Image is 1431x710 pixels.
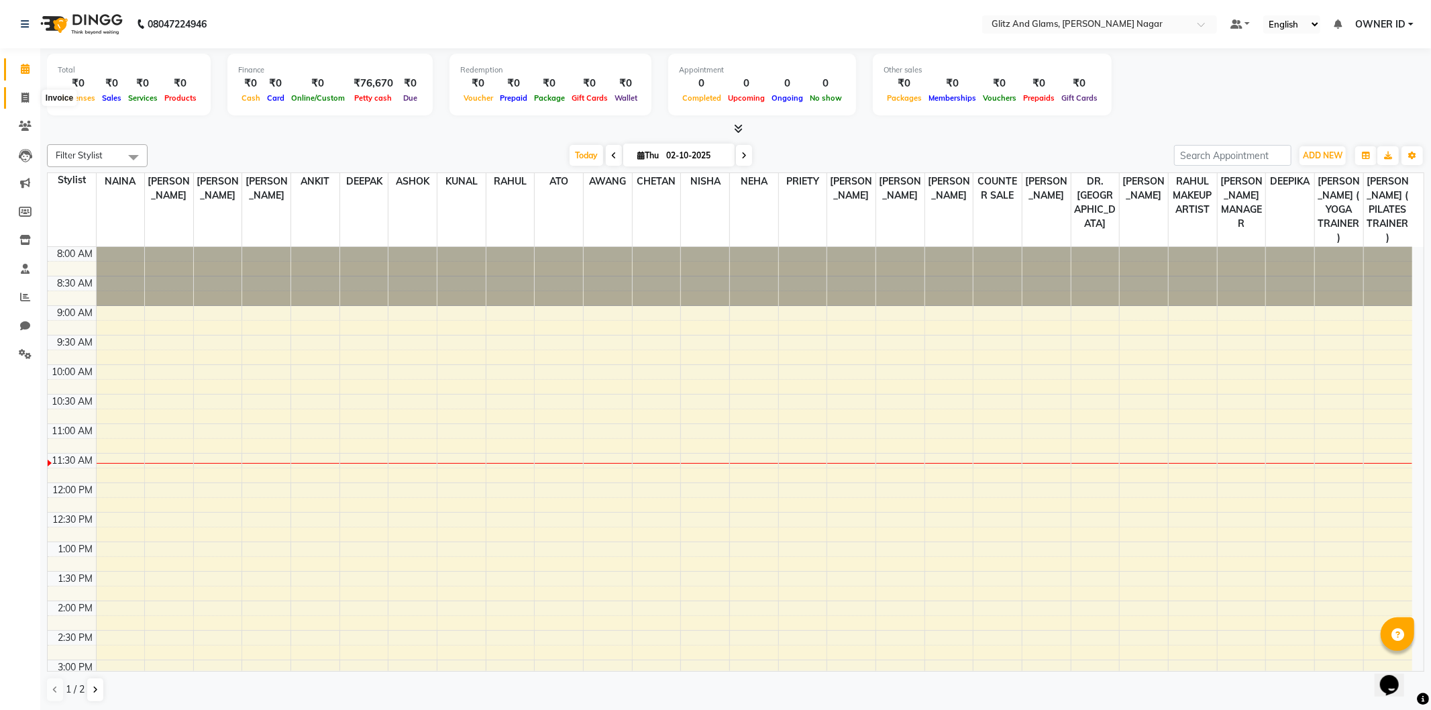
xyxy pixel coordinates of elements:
div: 12:30 PM [50,513,96,527]
span: [PERSON_NAME] [194,173,242,204]
span: NEHA [730,173,778,190]
span: NAINA [97,173,145,190]
span: COUNTER SALE [973,173,1022,204]
span: Wallet [611,93,641,103]
div: 0 [806,76,845,91]
div: Stylist [48,173,96,187]
span: Thu [634,150,662,160]
span: Cash [238,93,264,103]
span: Products [161,93,200,103]
span: 1 / 2 [66,682,85,697]
span: KUNAL [437,173,486,190]
span: [PERSON_NAME] MANAGER [1218,173,1266,232]
span: [PERSON_NAME] [145,173,193,204]
span: [PERSON_NAME] [1022,173,1071,204]
div: ₹0 [264,76,288,91]
div: 0 [768,76,806,91]
div: 8:00 AM [55,247,96,261]
div: 3:00 PM [56,660,96,674]
span: Gift Cards [568,93,611,103]
iframe: chat widget [1375,656,1418,697]
span: [PERSON_NAME] [876,173,924,204]
span: PRIETY [779,173,827,190]
div: ₹0 [58,76,99,91]
span: Online/Custom [288,93,348,103]
span: Prepaids [1020,93,1058,103]
div: 11:00 AM [50,424,96,438]
span: Petty cash [352,93,396,103]
div: ₹0 [161,76,200,91]
div: 2:30 PM [56,631,96,645]
div: ₹0 [460,76,496,91]
div: ₹0 [1020,76,1058,91]
div: ₹0 [979,76,1020,91]
div: 11:30 AM [50,454,96,468]
span: Gift Cards [1058,93,1101,103]
span: Vouchers [979,93,1020,103]
div: 9:30 AM [55,336,96,350]
span: ADD NEW [1303,150,1342,160]
div: 9:00 AM [55,306,96,320]
span: Voucher [460,93,496,103]
div: 0 [725,76,768,91]
input: 2025-10-02 [662,146,729,166]
div: ₹0 [531,76,568,91]
span: Prepaid [496,93,531,103]
span: [PERSON_NAME] [925,173,973,204]
div: 1:00 PM [56,542,96,556]
div: Invoice [42,90,76,106]
span: Services [125,93,161,103]
span: RAHUL [486,173,535,190]
div: ₹0 [925,76,979,91]
span: ASHOK [388,173,437,190]
div: ₹0 [1058,76,1101,91]
div: 0 [679,76,725,91]
div: 2:00 PM [56,601,96,615]
span: DR. [GEOGRAPHIC_DATA] [1071,173,1120,232]
div: ₹0 [496,76,531,91]
span: Card [264,93,288,103]
div: Redemption [460,64,641,76]
input: Search Appointment [1174,145,1291,166]
div: ₹0 [884,76,925,91]
span: Completed [679,93,725,103]
span: [PERSON_NAME] [242,173,290,204]
div: ₹0 [611,76,641,91]
div: Finance [238,64,422,76]
div: ₹0 [288,76,348,91]
span: Packages [884,93,925,103]
button: ADD NEW [1300,146,1346,165]
b: 08047224946 [148,5,207,43]
span: NISHA [681,173,729,190]
div: 8:30 AM [55,276,96,291]
span: OWNER ID [1355,17,1406,32]
div: Appointment [679,64,845,76]
span: AWANG [584,173,632,190]
span: CHETAN [633,173,681,190]
span: Filter Stylist [56,150,103,160]
div: ₹0 [568,76,611,91]
div: Total [58,64,200,76]
div: 10:00 AM [50,365,96,379]
span: ATO [535,173,583,190]
div: ₹0 [125,76,161,91]
span: Package [531,93,568,103]
span: Due [400,93,421,103]
div: 12:00 PM [50,483,96,497]
span: Sales [99,93,125,103]
div: ₹0 [399,76,422,91]
span: No show [806,93,845,103]
span: ANKIT [291,173,339,190]
span: DEEPIKA [1266,173,1314,190]
span: [PERSON_NAME] [1120,173,1168,204]
div: 10:30 AM [50,395,96,409]
div: ₹0 [238,76,264,91]
div: ₹76,670 [348,76,399,91]
div: Other sales [884,64,1101,76]
span: DEEPAK [340,173,388,190]
span: RAHUL MAKEUP ARTIST [1169,173,1217,218]
span: Today [570,145,603,166]
img: logo [34,5,126,43]
span: Ongoing [768,93,806,103]
span: [PERSON_NAME] ( PILATES TRAINER) [1364,173,1412,246]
